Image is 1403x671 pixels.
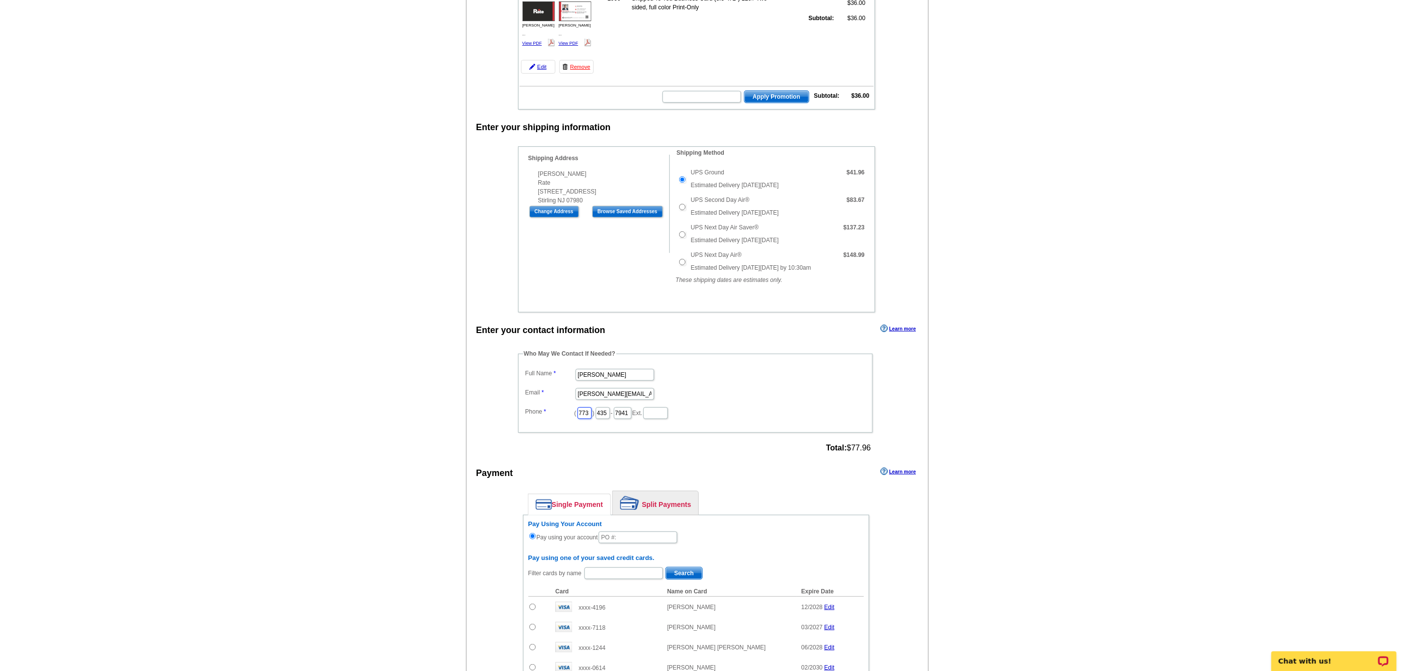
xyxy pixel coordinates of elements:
h4: Shipping Address [528,155,669,162]
span: [PERSON_NAME] ... [559,23,591,36]
span: Estimated Delivery [DATE][DATE] [691,237,779,244]
img: visa.gif [555,602,572,612]
span: 12/2028 [801,604,823,611]
span: xxxx-1244 [578,644,605,651]
input: PO #: [599,531,677,543]
input: Browse Saved Addresses [592,206,663,218]
a: Learn more [880,468,916,475]
span: [PERSON_NAME] [667,664,716,671]
a: View PDF [559,41,578,46]
button: Apply Promotion [744,90,809,103]
span: xxxx-4196 [578,604,605,611]
strong: $137.23 [843,224,864,231]
td: $36.00 [836,13,866,23]
a: Learn more [880,325,916,333]
img: visa.gif [555,622,572,632]
div: Pay using your account [528,520,864,544]
img: split-payment.png [620,496,639,510]
span: [PERSON_NAME] [PERSON_NAME] [667,644,766,651]
div: Enter your shipping information [476,121,611,134]
span: 06/2028 [801,644,823,651]
label: Phone [525,407,575,416]
th: Card [550,587,662,597]
span: [PERSON_NAME] ... [523,23,555,36]
a: Edit [825,644,835,651]
label: Filter cards by name [528,569,582,578]
strong: $36.00 [852,92,870,99]
img: pdf_logo.png [548,39,555,46]
a: Edit [521,60,555,74]
div: Payment [476,467,513,480]
span: Estimated Delivery [DATE][DATE] by 10:30am [691,264,811,271]
th: Name on Card [662,587,797,597]
strong: Total: [826,444,847,452]
div: Enter your contact information [476,324,605,337]
dd: ( ) - Ext. [523,405,868,420]
img: small-thumb.jpg [523,1,555,21]
em: These shipping dates are estimates only. [676,277,782,283]
h6: Pay Using Your Account [528,520,864,528]
label: UPS Next Day Air Saver® [691,223,759,232]
span: Estimated Delivery [DATE][DATE] [691,209,779,216]
a: Single Payment [528,494,610,515]
label: UPS Ground [691,168,724,177]
strong: $148.99 [843,252,864,258]
th: Expire Date [797,587,864,597]
button: Search [665,567,703,580]
span: 03/2027 [801,624,823,631]
span: Apply Promotion [744,91,809,103]
a: Edit [825,664,835,671]
strong: $83.67 [847,196,865,203]
strong: $41.96 [847,169,865,176]
a: Remove [559,60,594,74]
label: UPS Next Day Air® [691,251,742,259]
img: pdf_logo.png [584,39,591,46]
legend: Shipping Method [676,148,725,157]
span: [PERSON_NAME] [667,624,716,631]
img: small-thumb.jpg [559,1,591,21]
strong: Subtotal: [814,92,840,99]
a: Split Payments [613,491,698,515]
div: [PERSON_NAME] Rate [STREET_ADDRESS] Stirling NJ 07980 [528,169,669,205]
iframe: LiveChat chat widget [1265,640,1403,671]
span: Search [666,567,702,579]
span: $77.96 [826,444,871,452]
label: UPS Second Day Air® [691,196,750,204]
strong: Subtotal: [809,15,834,22]
label: Full Name [525,369,575,378]
img: pencil-icon.gif [529,64,535,70]
legend: Who May We Contact If Needed? [523,349,616,358]
label: Email [525,388,575,397]
span: Estimated Delivery [DATE][DATE] [691,182,779,189]
input: Change Address [529,206,579,218]
a: Edit [825,624,835,631]
span: [PERSON_NAME] [667,604,716,611]
span: 02/2030 [801,664,823,671]
img: trashcan-icon.gif [562,64,568,70]
img: single-payment.png [536,499,552,510]
h6: Pay using one of your saved credit cards. [528,554,864,562]
img: visa.gif [555,642,572,652]
span: xxxx-7118 [578,624,605,631]
a: View PDF [523,41,542,46]
a: Edit [825,604,835,611]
